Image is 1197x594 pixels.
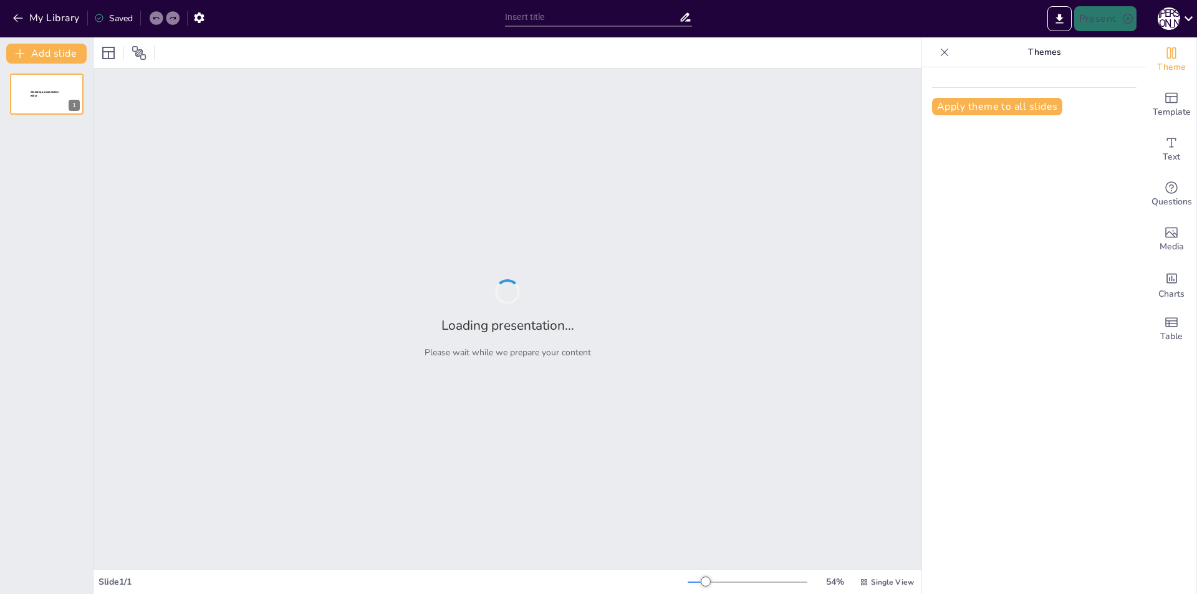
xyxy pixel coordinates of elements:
span: Charts [1158,287,1185,301]
span: Table [1160,330,1183,343]
div: Add ready made slides [1147,82,1196,127]
div: Sendsteps presentation editor1 [10,74,84,115]
span: Text [1163,150,1180,164]
button: Present [1074,6,1137,31]
div: Get real-time input from your audience [1147,172,1196,217]
div: Add a table [1147,307,1196,352]
div: 1 [69,100,80,111]
input: Insert title [505,8,679,26]
button: А [PERSON_NAME] [1158,6,1180,31]
button: Add slide [6,44,87,64]
span: Position [132,46,147,60]
button: Export to PowerPoint [1047,6,1072,31]
h2: Loading presentation... [441,317,574,334]
div: 54 % [820,576,850,588]
div: А [PERSON_NAME] [1158,7,1180,30]
div: Add charts and graphs [1147,262,1196,307]
span: Template [1153,105,1191,119]
div: Change the overall theme [1147,37,1196,82]
div: Add text boxes [1147,127,1196,172]
div: Saved [94,12,133,24]
div: Slide 1 / 1 [99,576,688,588]
button: Apply theme to all slides [932,98,1062,115]
span: Questions [1151,195,1192,209]
span: Sendsteps presentation editor [31,90,59,97]
div: Add images, graphics, shapes or video [1147,217,1196,262]
span: Theme [1157,60,1186,74]
div: Layout [99,43,118,63]
span: Media [1160,240,1184,254]
span: Single View [871,577,914,587]
p: Please wait while we prepare your content [425,347,591,358]
p: Themes [954,37,1134,67]
button: My Library [9,8,85,28]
